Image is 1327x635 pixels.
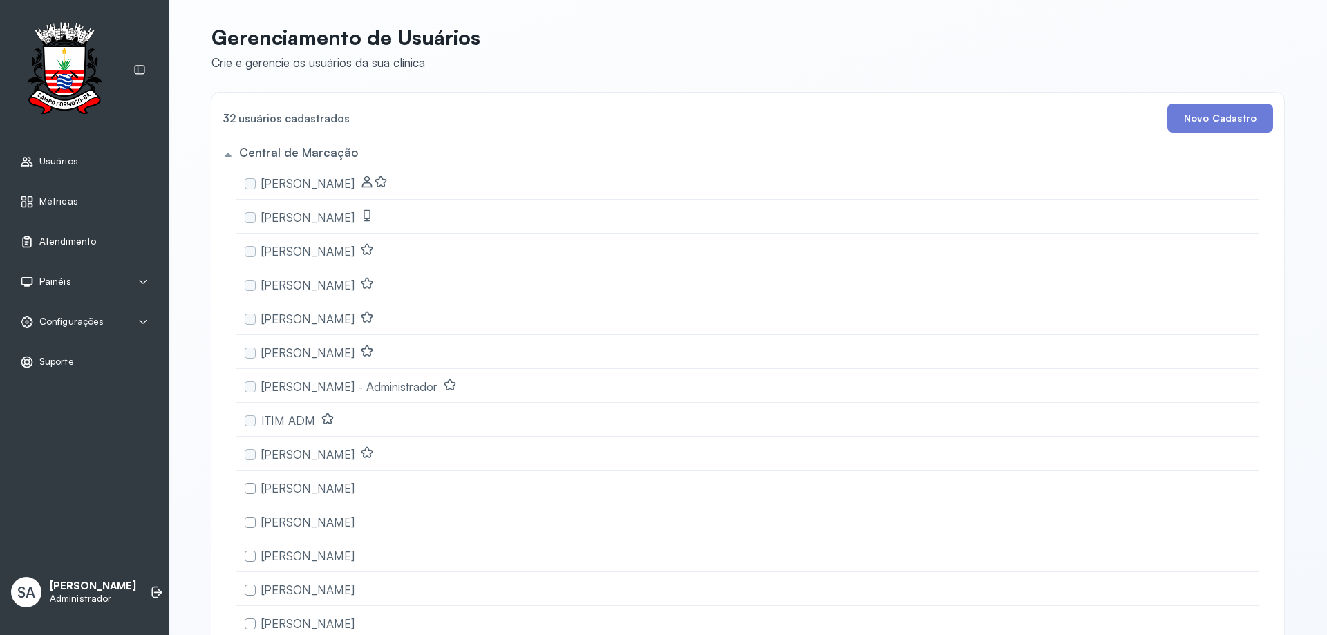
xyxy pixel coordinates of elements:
span: [PERSON_NAME] [261,312,355,326]
p: Administrador [50,593,136,605]
span: [PERSON_NAME] [261,176,355,191]
span: [PERSON_NAME] [261,481,355,495]
span: Métricas [39,196,78,207]
span: Usuários [39,155,78,167]
h5: Central de Marcação [239,145,358,160]
span: [PERSON_NAME] [261,447,355,462]
button: Novo Cadastro [1167,104,1273,133]
span: Suporte [39,356,74,368]
h4: 32 usuários cadastrados [223,108,350,128]
a: Usuários [20,155,149,169]
img: Logotipo do estabelecimento [15,22,114,118]
span: [PERSON_NAME] [261,244,355,258]
a: Métricas [20,195,149,209]
span: ITIM ADM [261,413,315,428]
span: Painéis [39,276,71,287]
span: [PERSON_NAME] [261,582,355,597]
span: [PERSON_NAME] [261,210,355,225]
p: [PERSON_NAME] [50,580,136,593]
span: [PERSON_NAME] [261,549,355,563]
span: Configurações [39,316,104,328]
p: Gerenciamento de Usuários [211,25,480,50]
div: Crie e gerencie os usuários da sua clínica [211,55,480,70]
a: Atendimento [20,235,149,249]
span: Atendimento [39,236,96,247]
span: [PERSON_NAME] [261,345,355,360]
span: [PERSON_NAME] - Administrador [261,379,437,394]
span: [PERSON_NAME] [261,278,355,292]
span: [PERSON_NAME] [261,515,355,529]
span: [PERSON_NAME] [261,616,355,631]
